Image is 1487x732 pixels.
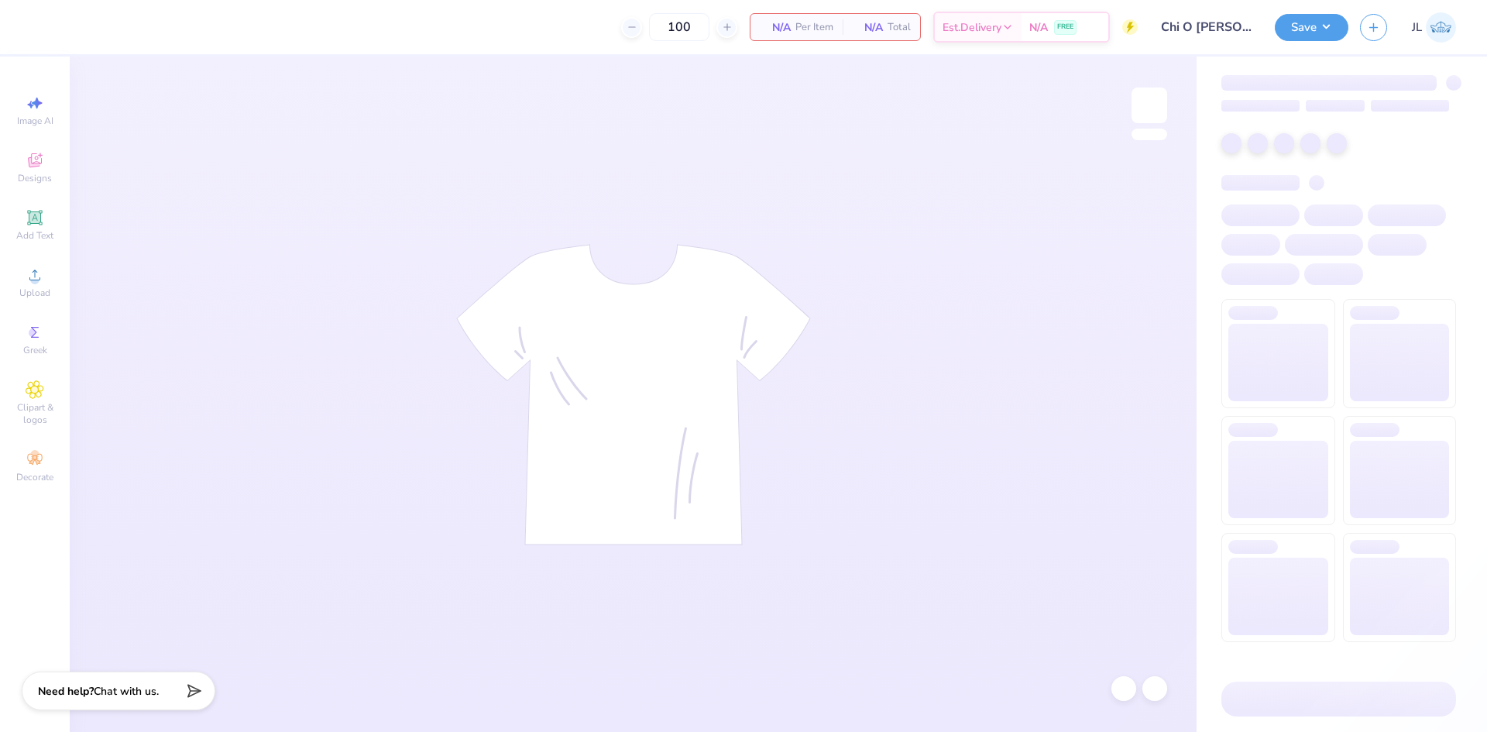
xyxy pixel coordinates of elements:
span: N/A [852,19,883,36]
span: Add Text [16,229,53,242]
span: Image AI [17,115,53,127]
span: Upload [19,287,50,299]
span: Per Item [795,19,833,36]
span: Total [888,19,911,36]
span: FREE [1057,22,1073,33]
span: Greek [23,344,47,356]
input: Untitled Design [1149,12,1263,43]
img: Jairo Laqui [1426,12,1456,43]
span: Est. Delivery [943,19,1001,36]
a: JL [1412,12,1456,43]
input: – – [649,13,709,41]
span: Clipart & logos [8,401,62,426]
img: tee-skeleton.svg [456,244,811,545]
span: N/A [1029,19,1048,36]
span: JL [1412,19,1422,36]
span: Chat with us. [94,684,159,699]
span: Designs [18,172,52,184]
span: Decorate [16,471,53,483]
strong: Need help? [38,684,94,699]
button: Save [1275,14,1348,41]
span: N/A [760,19,791,36]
